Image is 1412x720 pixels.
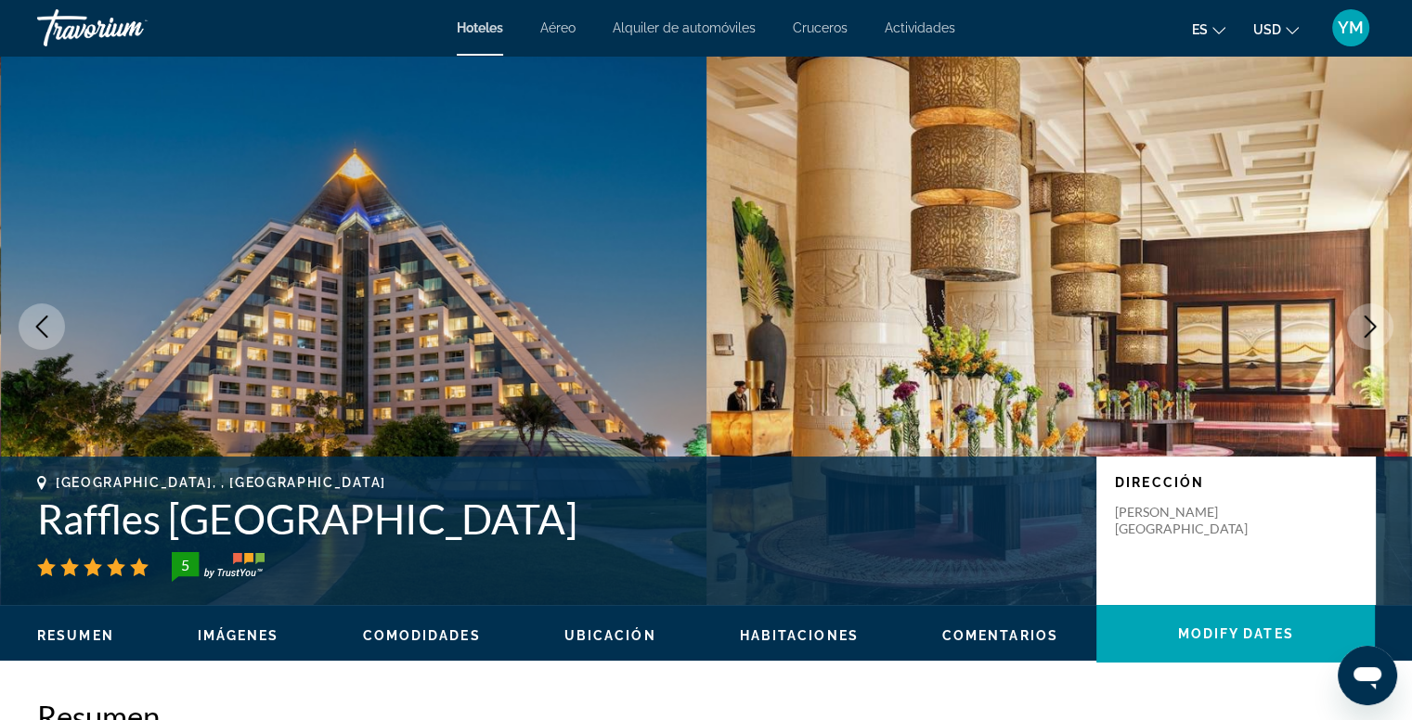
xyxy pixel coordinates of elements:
[198,627,279,644] button: Imágenes
[19,303,65,350] button: Previous image
[564,627,656,644] button: Ubicación
[198,628,279,643] span: Imágenes
[37,495,1078,543] h1: Raffles [GEOGRAPHIC_DATA]
[1192,16,1225,43] button: Change language
[613,20,756,35] a: Alquiler de automóviles
[885,20,955,35] a: Actividades
[564,628,656,643] span: Ubicación
[1115,475,1356,490] p: Dirección
[1177,626,1293,641] span: Modify Dates
[1327,8,1375,47] button: User Menu
[37,4,223,52] a: Travorium
[457,20,503,35] a: Hoteles
[1338,646,1397,705] iframe: Botón para iniciar la ventana de mensajería
[363,627,481,644] button: Comodidades
[942,627,1058,644] button: Comentarios
[1096,605,1375,662] button: Modify Dates
[1115,504,1263,537] p: [PERSON_NAME][GEOGRAPHIC_DATA]
[1253,22,1281,37] span: USD
[942,628,1058,643] span: Comentarios
[540,20,576,35] a: Aéreo
[1338,19,1364,37] span: YM
[1347,303,1393,350] button: Next image
[1253,16,1299,43] button: Change currency
[166,554,203,576] div: 5
[37,628,114,643] span: Resumen
[56,475,386,490] span: [GEOGRAPHIC_DATA], , [GEOGRAPHIC_DATA]
[37,627,114,644] button: Resumen
[740,627,859,644] button: Habitaciones
[793,20,848,35] a: Cruceros
[172,552,265,582] img: TrustYou guest rating badge
[1192,22,1208,37] span: es
[740,628,859,643] span: Habitaciones
[363,628,481,643] span: Comodidades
